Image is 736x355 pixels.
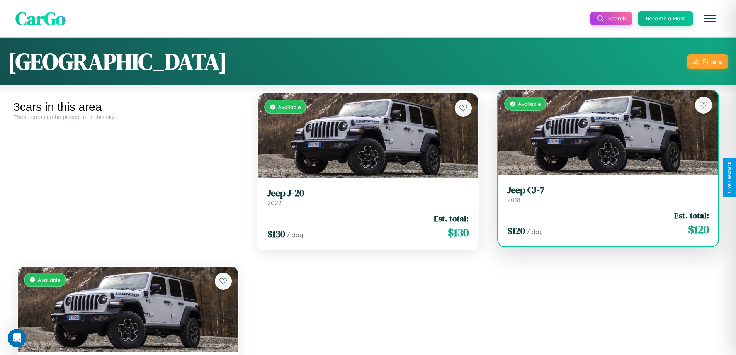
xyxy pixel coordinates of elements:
a: Jeep CJ-72018 [507,185,709,204]
div: These cars can be picked up in this city. [14,114,242,120]
span: / day [527,228,543,236]
span: Available [278,104,301,110]
span: Available [38,277,61,283]
div: Filters [703,58,722,66]
h3: Jeep CJ-7 [507,185,709,196]
button: Open menu [699,8,721,29]
a: Jeep J-202022 [267,188,469,207]
button: Filters [687,54,728,69]
button: Become a Host [638,11,693,26]
h3: Jeep J-20 [267,188,469,199]
span: CarGo [15,6,66,31]
button: Search [590,12,632,25]
span: $ 120 [507,224,525,237]
span: $ 120 [688,222,709,237]
span: 2022 [267,199,282,207]
div: Give Feedback [727,162,732,193]
h1: [GEOGRAPHIC_DATA] [8,46,227,77]
span: / day [287,231,303,239]
span: Available [518,100,541,107]
span: Est. total: [674,210,709,221]
span: 2018 [507,196,520,204]
span: $ 130 [448,225,469,240]
span: Search [608,15,626,22]
div: 3 cars in this area [14,100,242,114]
span: Est. total: [434,213,469,224]
iframe: Intercom live chat [8,329,26,347]
span: $ 130 [267,228,285,240]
